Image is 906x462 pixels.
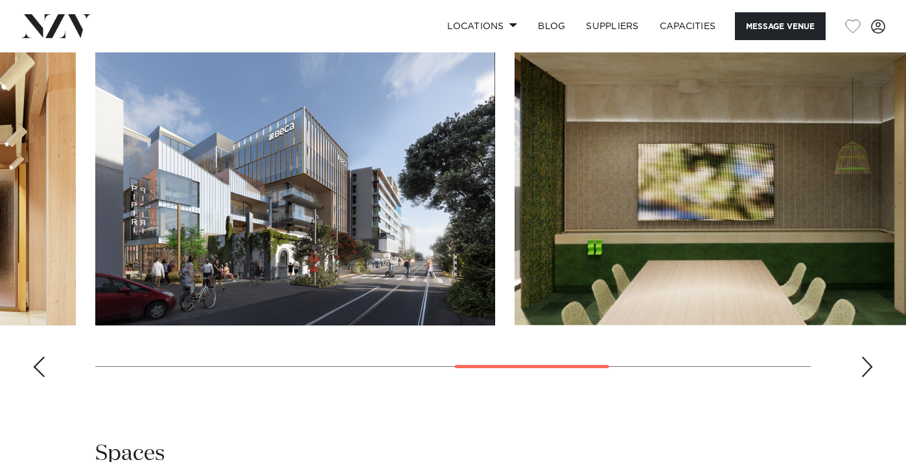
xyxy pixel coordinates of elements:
a: Locations [437,12,528,40]
button: Message Venue [735,12,826,40]
img: nzv-logo.png [21,14,91,38]
a: Capacities [649,12,726,40]
a: SUPPLIERS [575,12,649,40]
a: BLOG [528,12,575,40]
swiper-slide: 5 / 8 [95,32,495,325]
